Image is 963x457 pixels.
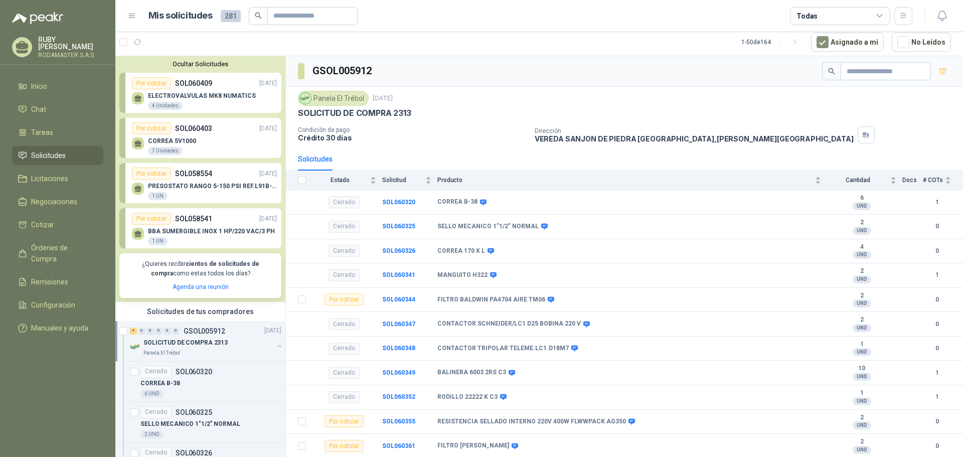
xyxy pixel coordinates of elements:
[38,36,103,50] p: RUBY [PERSON_NAME]
[382,418,415,425] a: SOL060355
[827,438,896,446] b: 2
[923,270,951,280] b: 1
[437,442,509,450] b: FILTRO [PERSON_NAME]
[148,183,277,190] p: PRESOSTATO RANGO 5-150 PSI REF.L91B-1050
[853,348,871,356] div: UND
[312,63,373,79] h3: GSOL005912
[923,171,963,190] th: # COTs
[175,168,212,179] p: SOL058554
[12,319,103,338] a: Manuales y ayuda
[828,68,835,75] span: search
[923,198,951,207] b: 1
[329,245,360,257] div: Cerrado
[31,104,46,115] span: Chat
[329,196,360,208] div: Cerrado
[12,238,103,268] a: Órdenes de Compra
[176,409,212,416] p: SOL060325
[119,60,281,68] button: Ocultar Solicitudes
[437,177,813,184] span: Producto
[827,219,896,227] b: 2
[827,177,888,184] span: Cantidad
[175,213,212,224] p: SOL058541
[175,78,212,89] p: SOL060409
[437,223,539,231] b: SELLO MECANICO 1"1/2" NORMAL
[312,171,382,190] th: Estado
[437,271,488,279] b: MANGUITO H322
[176,449,212,456] p: SOL060326
[382,247,415,254] a: SOL060326
[148,137,196,144] p: CORREA 5V1000
[259,214,277,224] p: [DATE]
[437,247,485,255] b: CORREA 170 X L
[382,271,415,278] b: SOL060341
[12,272,103,291] a: Remisiones
[12,215,103,234] a: Cotizar
[31,81,47,92] span: Inicio
[923,295,951,304] b: 0
[827,194,896,202] b: 6
[923,177,943,184] span: # COTs
[923,417,951,426] b: 0
[31,196,77,207] span: Negociaciones
[923,441,951,451] b: 0
[140,390,164,398] div: 6 UND
[140,366,172,378] div: Cerrado
[741,34,803,50] div: 1 - 50 de 164
[31,127,53,138] span: Tareas
[115,402,285,443] a: CerradoSOL060325SELLO MECANICO 1"1/2" NORMAL2 UND
[382,345,415,352] a: SOL060348
[827,267,896,275] b: 2
[811,33,884,52] button: Asignado a mi
[140,406,172,418] div: Cerrado
[115,302,285,321] div: Solicitudes de tus compradores
[184,328,225,335] p: GSOL005912
[148,228,275,235] p: BBA SUMERGIBLE INOX 1 HP/220 VAC/3 PH
[382,199,415,206] a: SOL060320
[298,154,333,165] div: Solicitudes
[902,171,923,190] th: Docs
[31,150,66,161] span: Solicitudes
[325,415,364,427] div: Por cotizar
[255,12,262,19] span: search
[853,251,871,259] div: UND
[259,169,277,179] p: [DATE]
[12,12,63,24] img: Logo peakr
[164,328,171,335] div: 0
[325,293,364,306] div: Por cotizar
[382,321,415,328] a: SOL060347
[148,9,213,23] h1: Mis solicitudes
[853,299,871,308] div: UND
[31,276,68,287] span: Remisiones
[796,11,818,22] div: Todas
[298,133,527,142] p: Crédito 30 días
[827,292,896,300] b: 2
[298,126,527,133] p: Condición de pago
[138,328,145,335] div: 0
[38,52,103,58] p: RODAMASTER S.A.S.
[382,393,415,400] b: SOL060352
[12,295,103,315] a: Configuración
[437,198,477,206] b: CORREA B-38
[125,259,275,278] p: ¿Quieres recibir como estas todos los días?
[140,430,164,438] div: 2 UND
[259,79,277,88] p: [DATE]
[143,338,228,348] p: SOLICITUD DE COMPRA 2313
[148,147,183,155] div: 7 Unidades
[129,325,283,357] a: 4 0 0 0 0 0 GSOL005912[DATE] Company LogoSOLICITUD DE COMPRA 2313Panela El Trébol
[12,146,103,165] a: Solicitudes
[382,223,415,230] a: SOL060325
[298,108,411,118] p: SOLICITUD DE COMPRA 2313
[172,328,180,335] div: 0
[382,296,415,303] a: SOL060344
[140,419,240,429] p: SELLO MECANICO 1"1/2" NORMAL
[329,367,360,379] div: Cerrado
[853,446,871,454] div: UND
[12,77,103,96] a: Inicio
[923,392,951,402] b: 1
[827,389,896,397] b: 1
[329,221,360,233] div: Cerrado
[148,237,168,245] div: 1 UN
[298,91,369,106] div: Panela El Trébol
